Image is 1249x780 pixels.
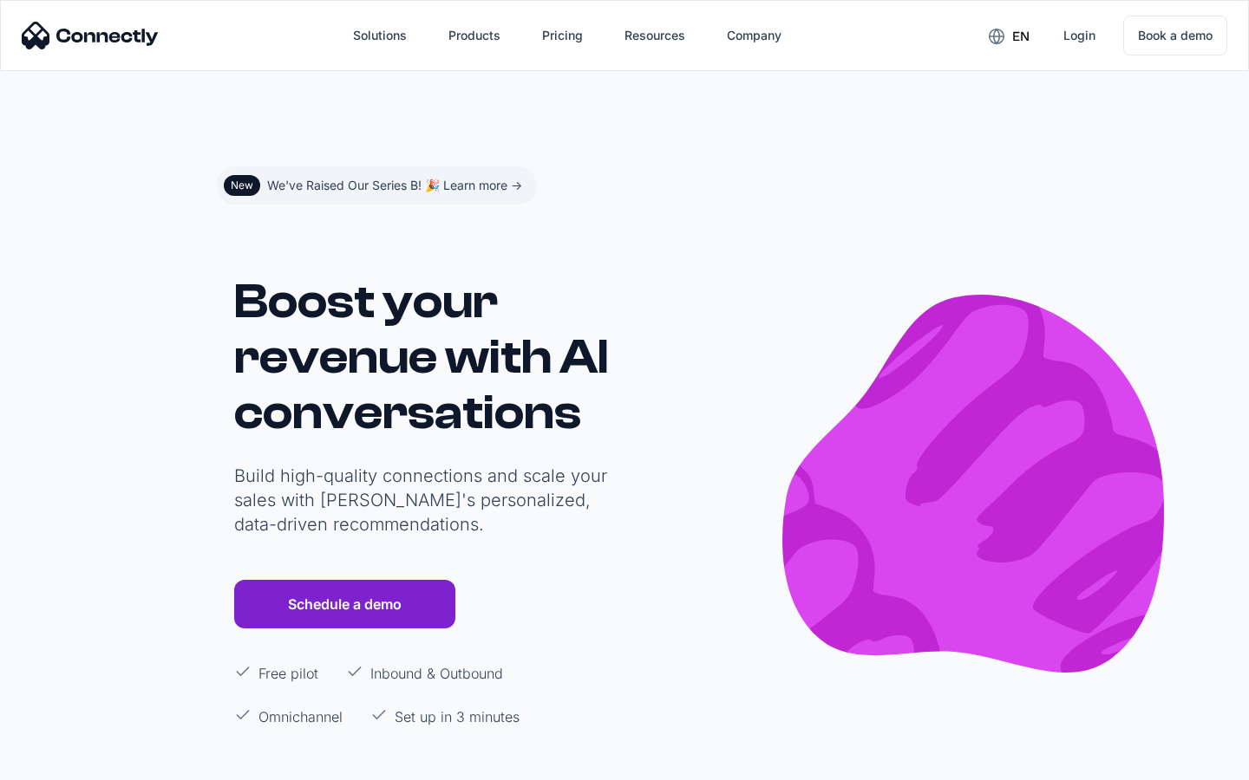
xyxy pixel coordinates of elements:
[35,750,104,774] ul: Language list
[528,15,597,56] a: Pricing
[727,23,781,48] div: Company
[370,663,503,684] p: Inbound & Outbound
[234,464,616,536] p: Build high-quality connections and scale your sales with [PERSON_NAME]'s personalized, data-drive...
[1012,24,1030,49] div: en
[17,748,104,774] aside: Language selected: English
[234,580,455,628] a: Schedule a demo
[267,173,522,198] div: We've Raised Our Series B! 🎉 Learn more ->
[353,23,407,48] div: Solutions
[395,706,520,727] p: Set up in 3 minutes
[234,274,616,440] h1: Boost your revenue with AI conversations
[624,23,685,48] div: Resources
[231,179,253,192] div: New
[1050,15,1109,56] a: Login
[22,22,159,49] img: Connectly Logo
[258,663,318,684] p: Free pilot
[542,23,583,48] div: Pricing
[1123,16,1227,55] a: Book a demo
[448,23,500,48] div: Products
[1063,23,1095,48] div: Login
[217,166,536,205] a: NewWe've Raised Our Series B! 🎉 Learn more ->
[258,706,343,727] p: Omnichannel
